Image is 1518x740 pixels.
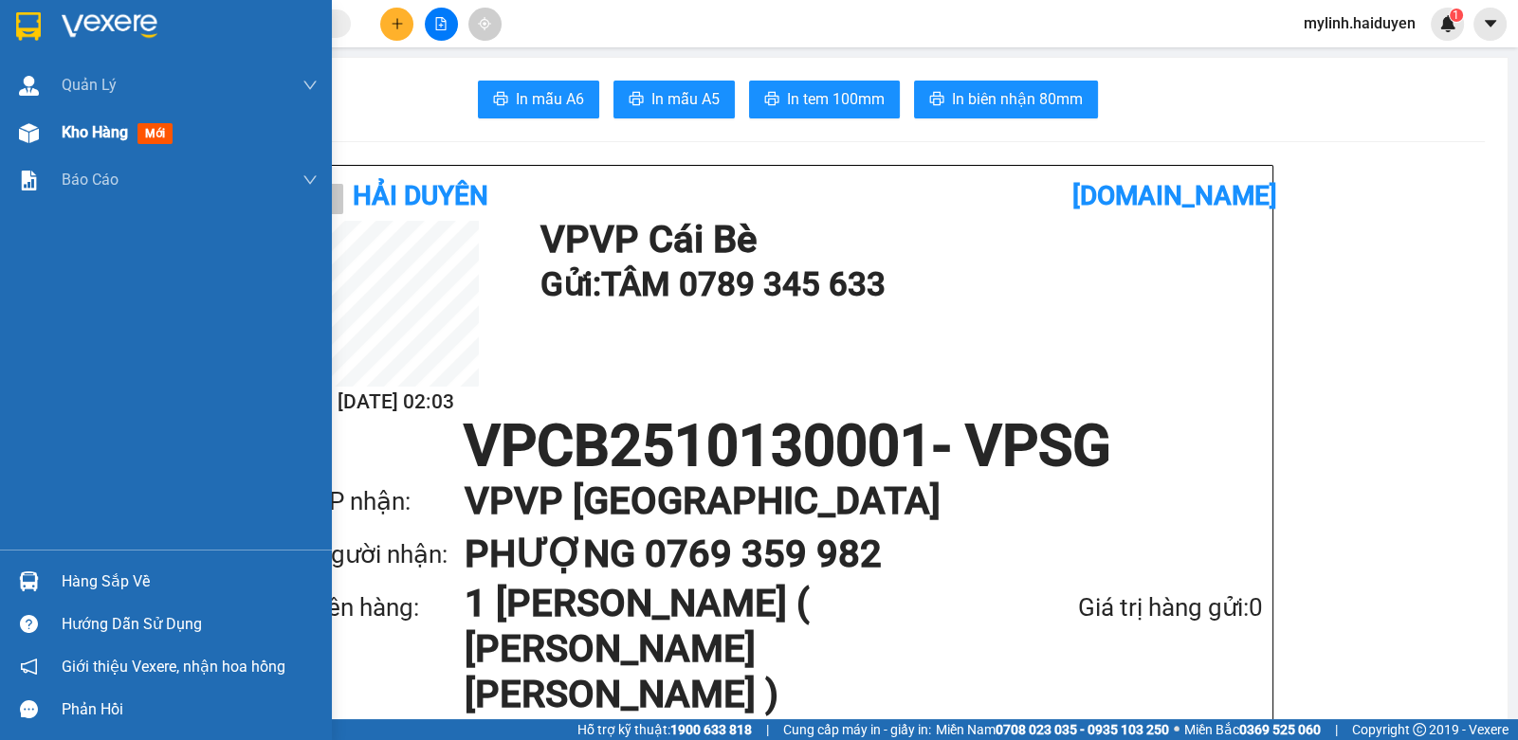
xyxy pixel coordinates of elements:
img: icon-new-feature [1439,15,1456,32]
span: Hỗ trợ kỹ thuật: [577,719,752,740]
span: | [1335,719,1338,740]
span: In mẫu A5 [651,87,720,111]
button: caret-down [1473,8,1507,41]
span: notification [20,658,38,676]
div: 0769359982 [162,84,355,111]
span: 1 [1453,9,1459,22]
span: printer [629,91,644,109]
span: mới [137,123,173,144]
span: file-add [434,17,448,30]
span: printer [764,91,779,109]
strong: 0708 023 035 - 0935 103 250 [996,722,1169,737]
img: warehouse-icon [19,76,39,96]
span: Chưa : [159,127,204,147]
span: down [302,172,318,188]
div: VP [GEOGRAPHIC_DATA] [162,16,355,62]
button: file-add [425,8,458,41]
div: Tên hàng: [313,588,465,627]
div: Người nhận: [313,535,465,574]
span: In mẫu A6 [516,87,584,111]
span: aim [478,17,491,30]
img: solution-icon [19,171,39,190]
h1: 1 [PERSON_NAME] ( [PERSON_NAME] [PERSON_NAME] ) [465,581,978,717]
h1: Gửi: TÂM 0789 345 633 [540,259,1253,311]
b: Hải Duyên [353,180,488,211]
div: PHƯỢNG [162,62,355,84]
span: Cung cấp máy in - giấy in: [783,719,931,740]
img: warehouse-icon [19,571,39,591]
img: warehouse-icon [19,123,39,143]
span: mylinh.haiduyen [1289,11,1431,35]
div: TÂM [16,39,149,62]
span: In biên nhận 80mm [952,87,1083,111]
h1: VPCB2510130001 - VPSG [313,418,1263,475]
h1: PHƯỢNG 0769 359 982 [465,528,1225,581]
button: plus [380,8,413,41]
span: Giới thiệu Vexere, nhận hoa hồng [62,655,285,678]
h1: VP VP Cái Bè [540,221,1253,259]
span: | [766,719,769,740]
span: Miền Bắc [1184,719,1321,740]
div: Phản hồi [62,695,318,724]
span: caret-down [1482,15,1499,32]
h2: [DATE] 02:03 [313,387,479,418]
button: printerIn mẫu A6 [478,81,599,118]
div: 0789345633 [16,62,149,88]
span: message [20,700,38,718]
strong: 1900 633 818 [670,722,752,737]
span: Miền Nam [936,719,1169,740]
span: Báo cáo [62,168,119,191]
span: plus [391,17,404,30]
button: printerIn tem 100mm [749,81,900,118]
span: Kho hàng [62,123,128,141]
sup: 1 [1450,9,1463,22]
span: Nhận: [162,18,208,38]
span: printer [929,91,944,109]
span: In tem 100mm [787,87,885,111]
strong: 0369 525 060 [1239,722,1321,737]
span: printer [493,91,508,109]
span: ⚪️ [1174,726,1180,733]
div: Hướng dẫn sử dụng [62,610,318,639]
div: 20.000 [159,122,357,149]
span: Gửi: [16,18,46,38]
div: VP nhận: [313,482,465,521]
span: down [302,78,318,93]
div: Hàng sắp về [62,568,318,596]
div: Giá trị hàng gửi: 0 [978,588,1263,627]
b: [DOMAIN_NAME] [1072,180,1277,211]
button: printerIn mẫu A5 [613,81,735,118]
button: printerIn biên nhận 80mm [914,81,1098,118]
div: VP Cái Bè [16,16,149,39]
span: copyright [1413,723,1426,736]
button: aim [468,8,502,41]
h1: VP VP [GEOGRAPHIC_DATA] [465,475,1225,528]
span: question-circle [20,615,38,633]
span: Quản Lý [62,73,117,97]
img: logo-vxr [16,12,41,41]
